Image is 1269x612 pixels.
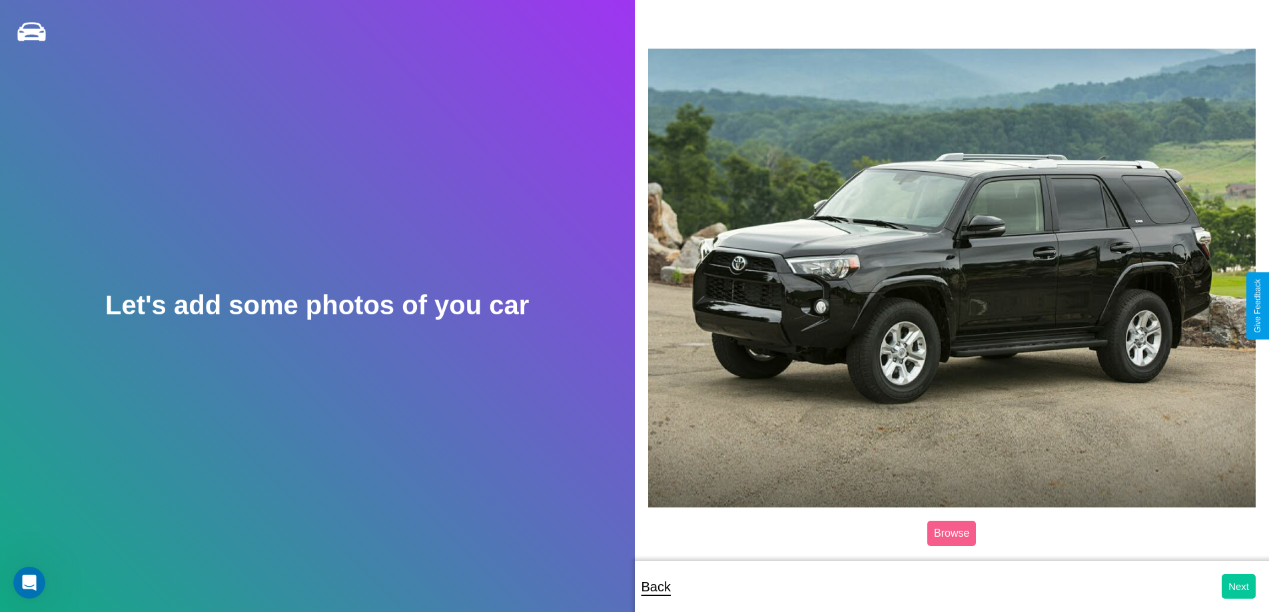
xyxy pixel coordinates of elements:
p: Back [641,575,671,599]
iframe: Intercom live chat [13,567,45,599]
label: Browse [927,521,976,546]
h2: Let's add some photos of you car [105,290,529,320]
button: Next [1222,574,1256,599]
img: posted [648,49,1256,507]
div: Give Feedback [1253,279,1262,333]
